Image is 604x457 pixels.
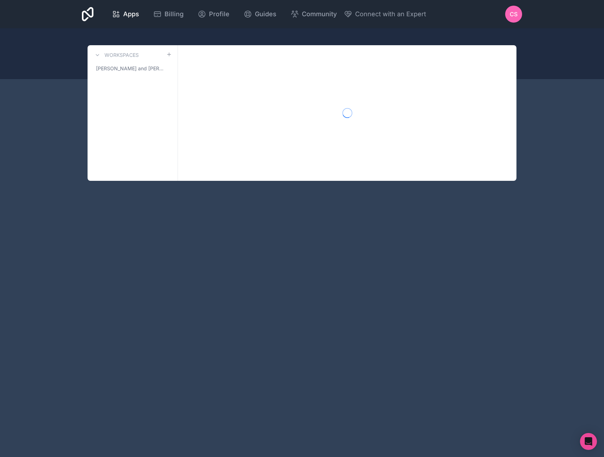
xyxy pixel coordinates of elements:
[302,9,337,19] span: Community
[255,9,276,19] span: Guides
[355,9,426,19] span: Connect with an Expert
[96,65,166,72] span: [PERSON_NAME] and [PERSON_NAME]
[344,9,426,19] button: Connect with an Expert
[209,9,229,19] span: Profile
[192,6,235,22] a: Profile
[238,6,282,22] a: Guides
[580,433,597,450] div: Open Intercom Messenger
[104,52,139,59] h3: Workspaces
[93,51,139,59] a: Workspaces
[93,62,172,75] a: [PERSON_NAME] and [PERSON_NAME]
[285,6,342,22] a: Community
[106,6,145,22] a: Apps
[148,6,189,22] a: Billing
[510,10,518,18] span: CS
[165,9,184,19] span: Billing
[123,9,139,19] span: Apps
